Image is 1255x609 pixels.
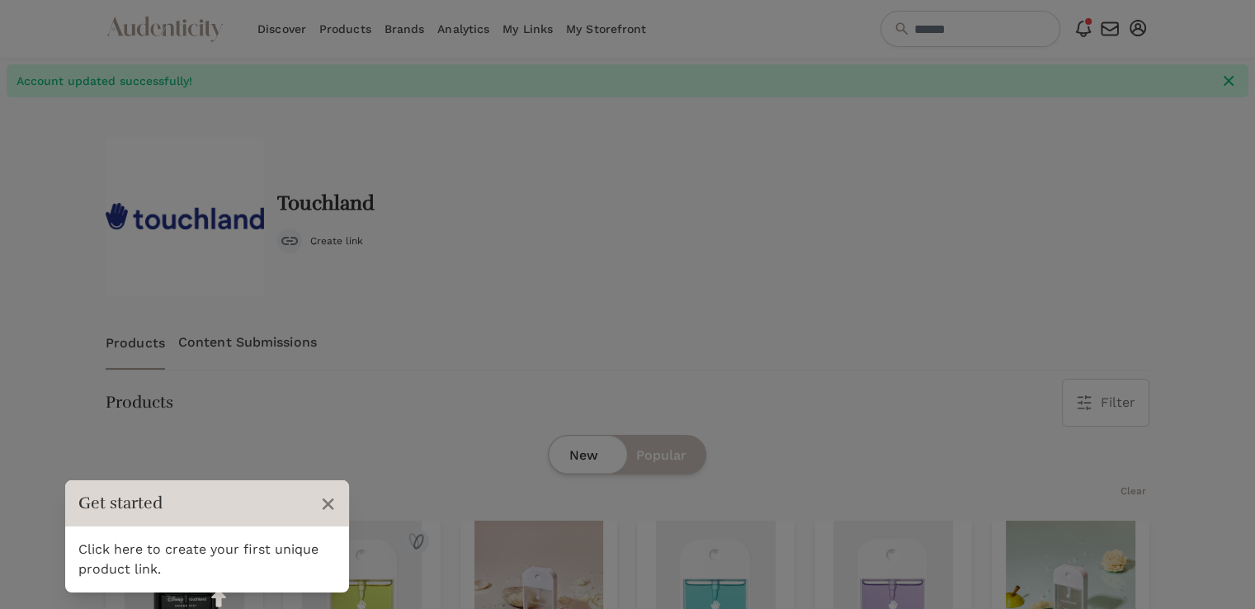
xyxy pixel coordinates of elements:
[635,446,686,465] span: Popular
[310,234,363,248] span: Create link
[78,492,312,515] h3: Get started
[1101,393,1135,413] span: Filter
[1117,481,1149,501] button: Clear
[65,526,349,592] div: Click here to create your first unique product link.
[178,315,317,370] a: Content Submissions
[320,488,336,519] span: ×
[569,446,597,465] span: New
[1063,380,1149,426] button: Filter
[277,192,375,215] h2: Touchland
[17,73,1210,89] span: Account updated successfully!
[320,487,336,520] button: Close Tour
[106,391,173,414] h3: Products
[106,137,264,295] img: 637588e861ace04eef377fd3_touchland-p-800.png
[277,229,363,253] button: Create link
[106,315,165,370] a: Products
